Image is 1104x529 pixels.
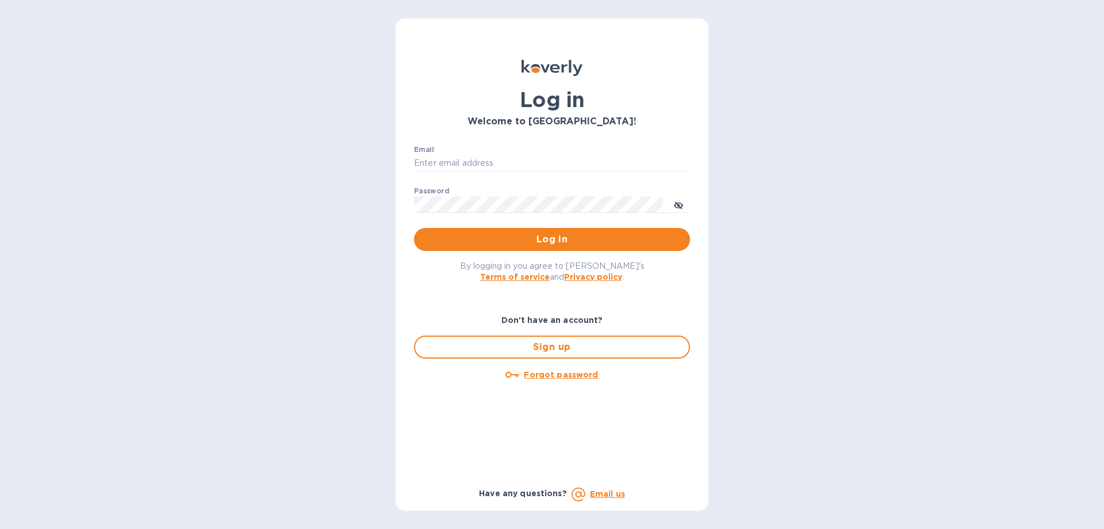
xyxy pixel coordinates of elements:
[524,370,598,379] u: Forgot password
[522,60,582,76] img: Koverly
[414,87,690,112] h1: Log in
[590,489,625,498] a: Email us
[667,193,690,216] button: toggle password visibility
[414,146,434,153] label: Email
[414,188,449,195] label: Password
[460,261,645,281] span: By logging in you agree to [PERSON_NAME]'s and .
[414,116,690,127] h3: Welcome to [GEOGRAPHIC_DATA]!
[501,315,603,325] b: Don't have an account?
[424,340,680,354] span: Sign up
[423,233,681,246] span: Log in
[479,489,567,498] b: Have any questions?
[564,272,622,281] a: Privacy policy
[414,336,690,359] button: Sign up
[414,228,690,251] button: Log in
[414,155,690,172] input: Enter email address
[480,272,550,281] a: Terms of service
